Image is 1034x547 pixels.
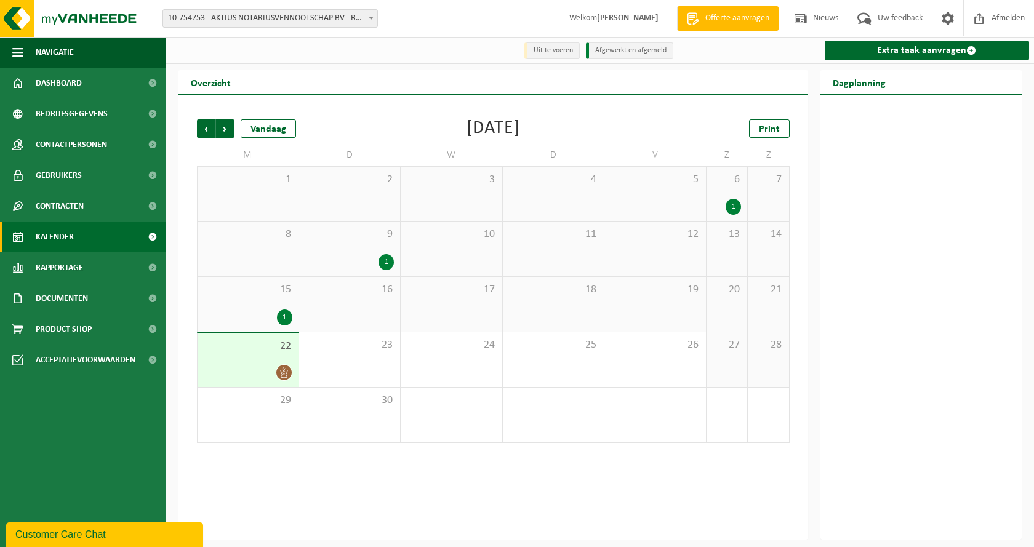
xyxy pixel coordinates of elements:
span: 6 [713,173,741,186]
span: Volgende [216,119,234,138]
td: W [401,144,503,166]
span: Navigatie [36,37,74,68]
span: 28 [754,338,782,352]
span: 24 [407,338,496,352]
td: D [299,144,401,166]
span: Contactpersonen [36,129,107,160]
span: 29 [204,394,292,407]
td: V [604,144,707,166]
span: Contracten [36,191,84,222]
span: Kalender [36,222,74,252]
a: Offerte aanvragen [677,6,779,31]
span: 19 [611,283,700,297]
div: [DATE] [467,119,520,138]
span: Acceptatievoorwaarden [36,345,135,375]
span: 30 [305,394,395,407]
span: 16 [305,283,395,297]
span: Vorige [197,119,215,138]
span: Offerte aanvragen [702,12,772,25]
span: 1 [204,173,292,186]
span: 4 [509,173,598,186]
span: 14 [754,228,782,241]
span: Bedrijfsgegevens [36,98,108,129]
span: 10-754753 - AKTIUS NOTARIUSVENNOOTSCHAP BV - ROESELARE [163,10,377,27]
span: 21 [754,283,782,297]
div: 1 [379,254,394,270]
strong: [PERSON_NAME] [597,14,659,23]
span: Dashboard [36,68,82,98]
h2: Dagplanning [820,70,898,94]
div: Vandaag [241,119,296,138]
span: 13 [713,228,741,241]
span: 22 [204,340,292,353]
li: Uit te voeren [524,42,580,59]
span: 25 [509,338,598,352]
a: Extra taak aanvragen [825,41,1030,60]
td: Z [707,144,748,166]
span: Print [759,124,780,134]
div: 1 [277,309,292,325]
span: 12 [611,228,700,241]
span: 27 [713,338,741,352]
span: 8 [204,228,292,241]
span: 11 [509,228,598,241]
span: Product Shop [36,314,92,345]
span: 18 [509,283,598,297]
span: 9 [305,228,395,241]
span: 23 [305,338,395,352]
span: 7 [754,173,782,186]
td: Z [748,144,789,166]
span: Documenten [36,283,88,314]
span: 3 [407,173,496,186]
span: 2 [305,173,395,186]
span: 10 [407,228,496,241]
span: 26 [611,338,700,352]
td: D [503,144,605,166]
span: 20 [713,283,741,297]
div: 1 [726,199,741,215]
span: 5 [611,173,700,186]
li: Afgewerkt en afgemeld [586,42,673,59]
span: 10-754753 - AKTIUS NOTARIUSVENNOOTSCHAP BV - ROESELARE [162,9,378,28]
td: M [197,144,299,166]
a: Print [749,119,790,138]
span: 17 [407,283,496,297]
span: Gebruikers [36,160,82,191]
span: Rapportage [36,252,83,283]
span: 15 [204,283,292,297]
h2: Overzicht [178,70,243,94]
iframe: chat widget [6,520,206,547]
